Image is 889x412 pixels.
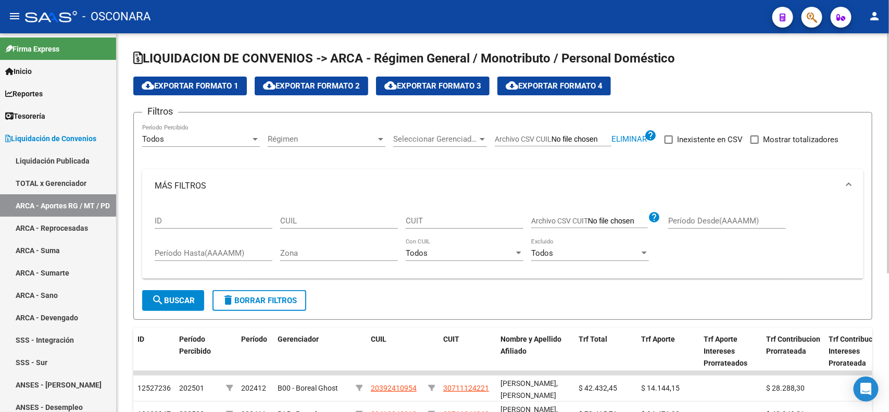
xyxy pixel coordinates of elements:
[263,79,276,92] mat-icon: cloud_download
[152,294,164,306] mat-icon: search
[179,335,211,355] span: Período Percibido
[611,134,647,144] span: Eliminar
[241,384,266,392] span: 202412
[263,81,360,91] span: Exportar Formato 2
[137,384,171,392] span: 12527236
[641,384,680,392] span: $ 14.144,15
[579,335,607,343] span: Trf Total
[5,133,96,144] span: Liquidación de Convenios
[495,135,552,143] span: Archivo CSV CUIL
[443,384,489,392] span: 30711124221
[142,79,154,92] mat-icon: cloud_download
[506,79,518,92] mat-icon: cloud_download
[152,296,195,305] span: Buscar
[384,79,397,92] mat-icon: cloud_download
[644,129,657,142] mat-icon: help
[439,328,496,374] datatable-header-cell: CUIT
[142,290,204,311] button: Buscar
[531,217,588,225] span: Archivo CSV CUIT
[133,77,247,95] button: Exportar Formato 1
[579,384,617,392] span: $ 42.432,45
[500,379,558,399] span: [PERSON_NAME], [PERSON_NAME]
[699,328,762,374] datatable-header-cell: Trf Aporte Intereses Prorrateados
[142,134,164,144] span: Todos
[222,294,234,306] mat-icon: delete
[371,335,386,343] span: CUIL
[443,335,459,343] span: CUIT
[278,384,338,392] span: B00 - Boreal Ghost
[371,384,417,392] span: 20392410954
[5,88,43,99] span: Reportes
[222,296,297,305] span: Borrar Filtros
[588,217,648,226] input: Archivo CSV CUIT
[868,10,881,22] mat-icon: person
[574,328,637,374] datatable-header-cell: Trf Total
[766,335,820,355] span: Trf Contribucion Prorrateada
[5,43,59,55] span: Firma Express
[704,335,747,367] span: Trf Aporte Intereses Prorrateados
[531,248,553,258] span: Todos
[155,180,838,192] mat-panel-title: MÁS FILTROS
[641,335,675,343] span: Trf Aporte
[637,328,699,374] datatable-header-cell: Trf Aporte
[82,5,151,28] span: - OSCONARA
[829,335,883,367] span: Trf Contribucion Intereses Prorateada
[384,81,481,91] span: Exportar Formato 3
[496,328,574,374] datatable-header-cell: Nombre y Apellido Afiliado
[241,335,267,343] span: Período
[677,133,743,146] span: Inexistente en CSV
[142,169,863,203] mat-expansion-panel-header: MÁS FILTROS
[376,77,490,95] button: Exportar Formato 3
[179,384,204,392] span: 202501
[648,211,660,223] mat-icon: help
[506,81,603,91] span: Exportar Formato 4
[142,104,178,119] h3: Filtros
[212,290,306,311] button: Borrar Filtros
[5,66,32,77] span: Inicio
[133,328,175,374] datatable-header-cell: ID
[142,81,239,91] span: Exportar Formato 1
[611,136,647,143] button: Eliminar
[5,110,45,122] span: Tesorería
[393,134,478,144] span: Seleccionar Gerenciador
[763,133,838,146] span: Mostrar totalizadores
[255,77,368,95] button: Exportar Formato 2
[268,134,376,144] span: Régimen
[367,328,424,374] datatable-header-cell: CUIL
[278,335,319,343] span: Gerenciador
[142,203,863,279] div: MÁS FILTROS
[175,328,222,374] datatable-header-cell: Período Percibido
[500,335,561,355] span: Nombre y Apellido Afiliado
[497,77,611,95] button: Exportar Formato 4
[237,328,273,374] datatable-header-cell: Período
[133,51,675,66] span: LIQUIDACION DE CONVENIOS -> ARCA - Régimen General / Monotributo / Personal Doméstico
[762,328,824,374] datatable-header-cell: Trf Contribucion Prorrateada
[273,328,352,374] datatable-header-cell: Gerenciador
[854,377,879,402] div: Open Intercom Messenger
[137,335,144,343] span: ID
[406,248,428,258] span: Todos
[8,10,21,22] mat-icon: menu
[824,328,887,374] datatable-header-cell: Trf Contribucion Intereses Prorateada
[552,135,611,144] input: Archivo CSV CUIL
[766,384,805,392] span: $ 28.288,30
